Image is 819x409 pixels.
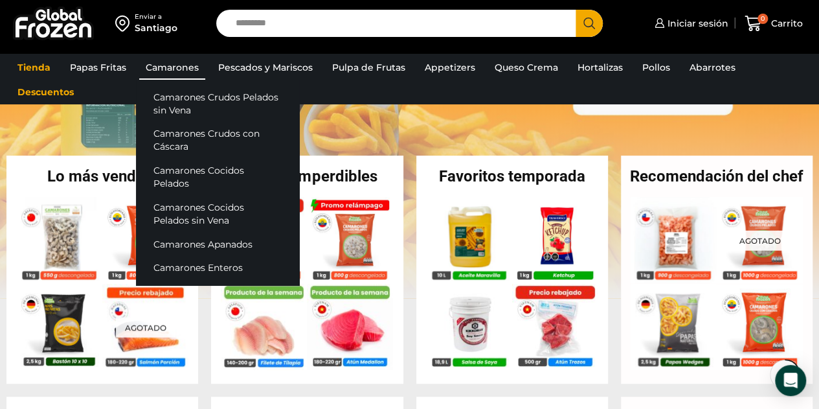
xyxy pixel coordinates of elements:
[115,12,135,34] img: address-field-icon.svg
[730,230,789,250] p: Agotado
[63,55,133,80] a: Papas Fritas
[135,12,177,21] div: Enviar a
[11,55,57,80] a: Tienda
[136,122,299,159] a: Camarones Crudos con Cáscara
[326,55,412,80] a: Pulpa de Frutas
[636,55,677,80] a: Pollos
[576,10,603,37] button: Search button
[136,159,299,196] a: Camarones Cocidos Pelados
[775,365,806,396] div: Open Intercom Messenger
[416,169,608,184] h2: Favoritos temporada
[664,17,728,30] span: Iniciar sesión
[418,55,482,80] a: Appetizers
[136,256,299,280] a: Camarones Enteros
[651,10,728,36] a: Iniciar sesión
[768,17,803,30] span: Carrito
[136,196,299,233] a: Camarones Cocidos Pelados sin Vena
[139,55,205,80] a: Camarones
[741,8,806,39] a: 0 Carrito
[571,55,629,80] a: Hortalizas
[116,317,175,337] p: Agotado
[683,55,742,80] a: Abarrotes
[621,169,813,184] h2: Recomendación del chef
[757,14,768,24] span: 0
[6,169,198,184] h2: Lo más vendido
[212,55,319,80] a: Pescados y Mariscos
[211,169,403,184] h2: Ofertas imperdibles
[488,55,565,80] a: Queso Crema
[11,80,80,104] a: Descuentos
[136,85,299,122] a: Camarones Crudos Pelados sin Vena
[136,232,299,256] a: Camarones Apanados
[135,21,177,34] div: Santiago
